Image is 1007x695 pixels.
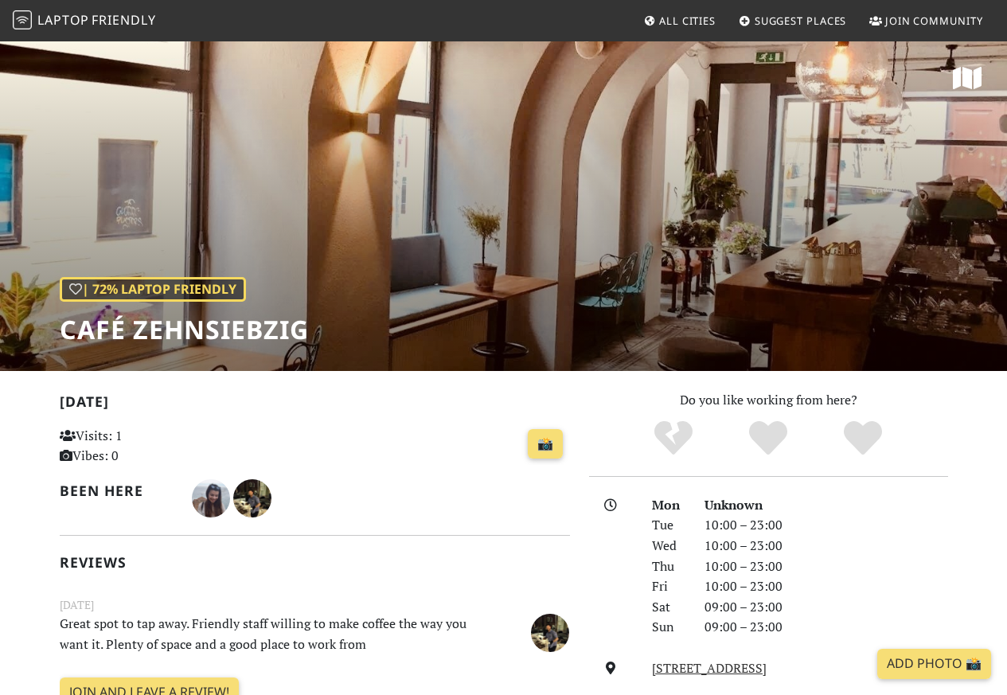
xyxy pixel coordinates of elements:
[60,393,570,416] h2: [DATE]
[695,576,958,597] div: 10:00 – 23:00
[642,576,695,597] div: Fri
[626,419,721,459] div: No
[642,617,695,638] div: Sun
[37,11,89,29] span: Laptop
[60,482,173,499] h2: Been here
[877,649,991,679] a: Add Photo 📸
[659,14,716,28] span: All Cities
[695,597,958,618] div: 09:00 – 23:00
[863,6,989,35] a: Join Community
[695,515,958,536] div: 10:00 – 23:00
[695,495,958,516] div: Unknown
[528,429,563,459] a: 📸
[233,488,271,506] span: Nigel Earnshaw
[192,479,230,517] img: 3354-eszter.jpg
[695,556,958,577] div: 10:00 – 23:00
[642,536,695,556] div: Wed
[192,488,233,506] span: Eszter Hanko
[50,614,491,654] p: Great spot to tap away. Friendly staff willing to make coffee the way you want it. Plenty of spac...
[755,14,847,28] span: Suggest Places
[92,11,155,29] span: Friendly
[60,277,246,303] div: | 72% Laptop Friendly
[60,314,309,345] h1: Café Zehnsiebzig
[531,623,569,640] span: Nigel Earnshaw
[642,495,695,516] div: Mon
[589,390,948,411] p: Do you like working from here?
[642,597,695,618] div: Sat
[233,479,271,517] img: 2376-nigel.jpg
[695,536,958,556] div: 10:00 – 23:00
[642,515,695,536] div: Tue
[60,554,570,571] h2: Reviews
[637,6,722,35] a: All Cities
[695,617,958,638] div: 09:00 – 23:00
[60,426,217,467] p: Visits: 1 Vibes: 0
[652,659,767,677] a: [STREET_ADDRESS]
[642,556,695,577] div: Thu
[13,7,156,35] a: LaptopFriendly LaptopFriendly
[885,14,983,28] span: Join Community
[50,596,580,614] small: [DATE]
[721,419,816,459] div: Yes
[815,419,910,459] div: Definitely!
[732,6,853,35] a: Suggest Places
[531,614,569,652] img: 2376-nigel.jpg
[13,10,32,29] img: LaptopFriendly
